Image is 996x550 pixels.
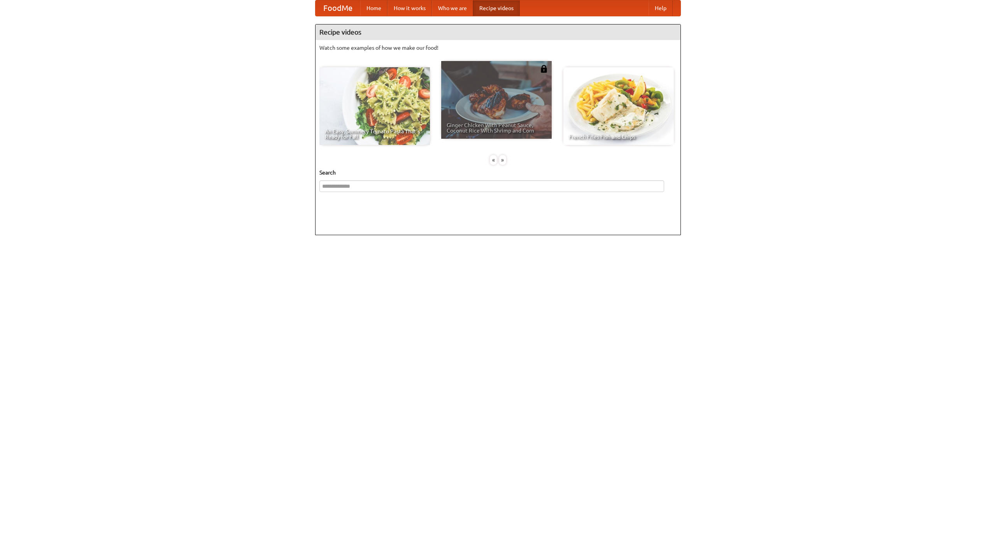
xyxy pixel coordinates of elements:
[319,169,677,176] h5: Search
[569,134,668,140] span: French Fries Fish and Chips
[473,0,520,16] a: Recipe videos
[499,155,506,165] div: »
[563,67,674,145] a: French Fries Fish and Chips
[360,0,388,16] a: Home
[316,24,680,40] h4: Recipe videos
[319,67,430,145] a: An Easy, Summery Tomato Pasta That's Ready for Fall
[540,65,548,73] img: 483408.png
[649,0,673,16] a: Help
[490,155,497,165] div: «
[319,44,677,52] p: Watch some examples of how we make our food!
[316,0,360,16] a: FoodMe
[325,129,424,140] span: An Easy, Summery Tomato Pasta That's Ready for Fall
[388,0,432,16] a: How it works
[432,0,473,16] a: Who we are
